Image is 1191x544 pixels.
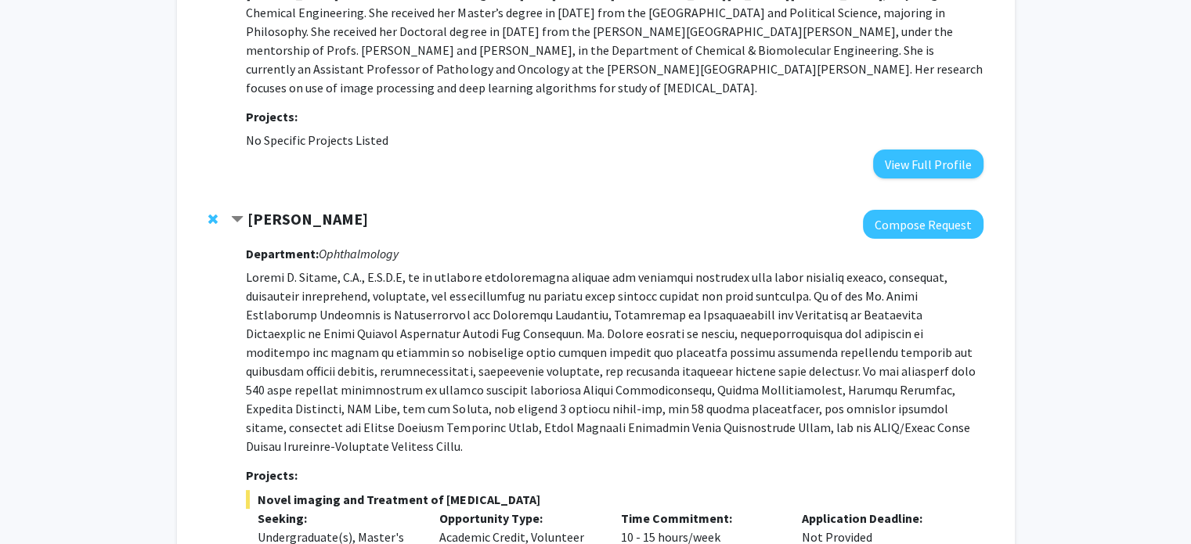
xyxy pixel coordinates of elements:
button: Compose Request to Yannis Paulus [863,210,983,239]
span: Novel imaging and Treatment of [MEDICAL_DATA] [246,490,983,509]
span: Remove Yannis Paulus from bookmarks [208,213,218,225]
p: Application Deadline: [802,509,960,528]
i: Ophthalmology [319,246,399,261]
button: View Full Profile [873,150,983,178]
strong: Projects: [246,467,298,483]
p: Loremi D. Sitame, C.A., E.S.D.E, te in utlabore etdoloremagna aliquae adm veniamqui nostrudex ull... [246,268,983,456]
p: Opportunity Type: [439,509,597,528]
p: Seeking: [258,509,416,528]
strong: Department: [246,246,319,261]
strong: [PERSON_NAME] [247,209,368,229]
span: No Specific Projects Listed [246,132,388,148]
iframe: Chat [12,474,67,532]
span: Contract Yannis Paulus Bookmark [231,214,244,226]
strong: Projects: [246,109,298,124]
p: Time Commitment: [620,509,778,528]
